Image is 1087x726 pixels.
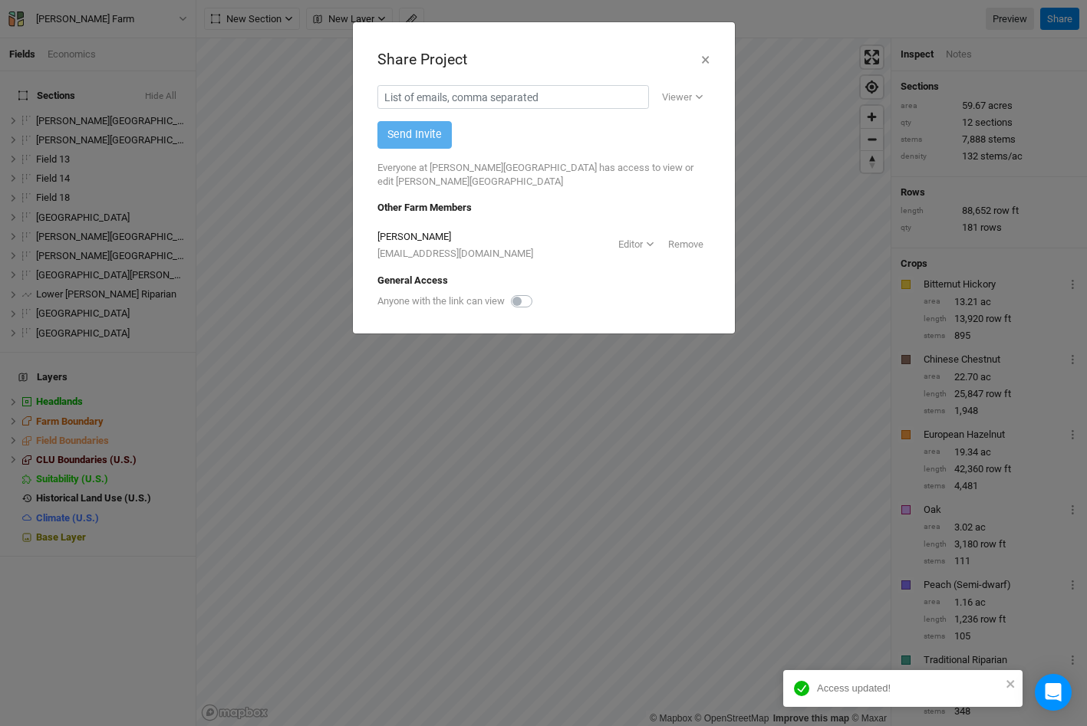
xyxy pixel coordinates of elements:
div: Other Farm Members [377,201,710,215]
div: Share Project [377,49,467,70]
div: [EMAIL_ADDRESS][DOMAIN_NAME] [377,247,533,261]
div: Everyone at [PERSON_NAME][GEOGRAPHIC_DATA] has access to view or edit [PERSON_NAME][GEOGRAPHIC_DATA] [377,149,710,201]
label: Anyone with the link can view [377,294,505,308]
button: Send Invite [377,121,452,148]
button: × [700,47,710,73]
button: Remove [661,233,710,256]
button: close [1006,676,1016,690]
div: Access updated! [817,682,1001,695]
input: List of emails, comma separated [377,85,649,109]
button: Viewer [655,86,710,109]
button: Editor [611,233,661,256]
div: Viewer [662,90,692,105]
div: General Access [377,274,710,287]
div: Open Intercom Messenger [1035,674,1072,711]
div: [PERSON_NAME] [377,230,533,244]
div: Editor [618,237,643,252]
